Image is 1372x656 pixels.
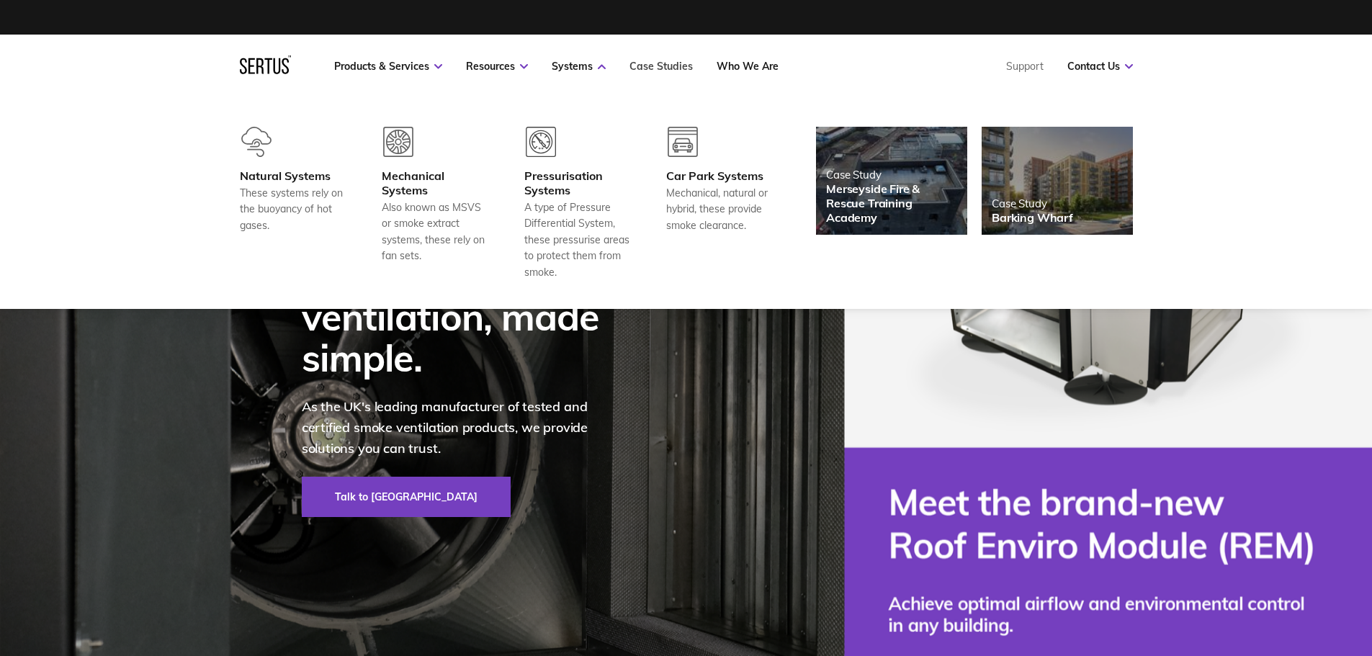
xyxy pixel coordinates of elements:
a: Systems [552,60,606,73]
div: Also known as MSVS or smoke extract systems, these rely on fan sets. [382,199,488,264]
a: Pressurisation SystemsA type of Pressure Differential System, these pressurise areas to protect t... [524,127,631,280]
div: Mechanical, natural or hybrid, these provide smoke clearance. [666,185,773,233]
a: Who We Are [717,60,779,73]
a: Case StudyBarking Wharf [982,127,1133,235]
div: A type of Pressure Differential System, these pressurise areas to protect them from smoke. [524,199,631,280]
a: Natural SystemsThese systems rely on the buoyancy of hot gases. [240,127,346,280]
a: Car Park SystemsMechanical, natural or hybrid, these provide smoke clearance. [666,127,773,280]
div: These systems rely on the buoyancy of hot gases. [240,185,346,233]
a: Talk to [GEOGRAPHIC_DATA] [302,477,511,517]
a: Contact Us [1067,60,1133,73]
div: Merseyside Fire & Rescue Training Academy [826,181,957,225]
a: Resources [466,60,528,73]
a: Support [1006,60,1044,73]
a: Products & Services [334,60,442,73]
div: Barking Wharf [992,210,1073,225]
div: Case Study [992,197,1073,210]
div: Mechanical Systems [382,169,488,197]
a: Case StudyMerseyside Fire & Rescue Training Academy [816,127,967,235]
div: Pressurisation Systems [524,169,631,197]
div: Natural Systems [240,169,346,183]
p: As the UK's leading manufacturer of tested and certified smoke ventilation products, we provide s... [302,397,619,459]
a: Mechanical SystemsAlso known as MSVS or smoke extract systems, these rely on fan sets. [382,127,488,280]
a: Case Studies [629,60,693,73]
div: Smoke ventilation, made simple. [302,255,619,379]
div: Car Park Systems [666,169,773,183]
div: Case Study [826,168,957,181]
